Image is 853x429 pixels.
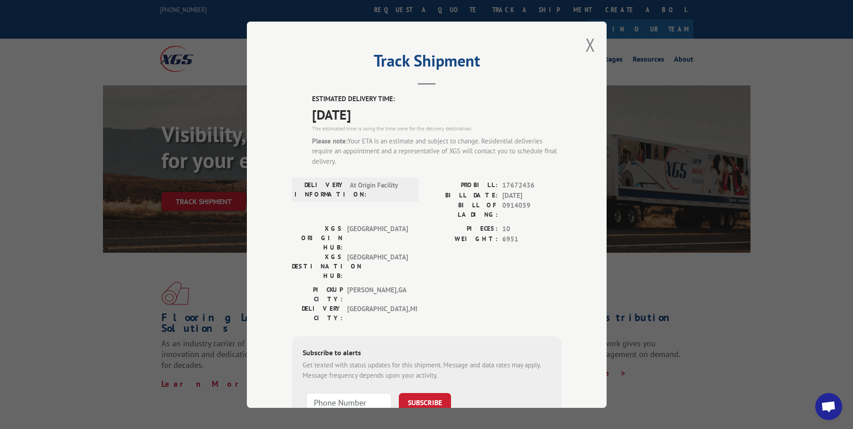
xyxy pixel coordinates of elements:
[502,180,562,191] span: 17672436
[347,224,408,252] span: [GEOGRAPHIC_DATA]
[427,201,498,219] label: BILL OF LADING:
[502,234,562,244] span: 6951
[347,285,408,304] span: [PERSON_NAME] , GA
[585,33,595,57] button: Close modal
[502,224,562,234] span: 10
[427,180,498,191] label: PROBILL:
[815,393,842,420] div: Open chat
[347,252,408,281] span: [GEOGRAPHIC_DATA]
[292,252,343,281] label: XGS DESTINATION HUB:
[427,224,498,234] label: PIECES:
[292,54,562,71] h2: Track Shipment
[427,234,498,244] label: WEIGHT:
[306,393,392,412] input: Phone Number
[312,104,562,124] span: [DATE]
[312,136,348,145] strong: Please note:
[399,393,451,412] button: SUBSCRIBE
[502,190,562,201] span: [DATE]
[350,180,411,199] span: At Origin Facility
[295,180,345,199] label: DELIVERY INFORMATION:
[312,124,562,132] div: The estimated time is using the time zone for the delivery destination.
[303,360,551,380] div: Get texted with status updates for this shipment. Message and data rates may apply. Message frequ...
[292,224,343,252] label: XGS ORIGIN HUB:
[292,285,343,304] label: PICKUP CITY:
[292,304,343,323] label: DELIVERY CITY:
[312,136,562,166] div: Your ETA is an estimate and subject to change. Residential deliveries require an appointment and ...
[347,304,408,323] span: [GEOGRAPHIC_DATA] , MI
[502,201,562,219] span: 0914059
[312,94,562,104] label: ESTIMATED DELIVERY TIME:
[427,190,498,201] label: BILL DATE:
[303,347,551,360] div: Subscribe to alerts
